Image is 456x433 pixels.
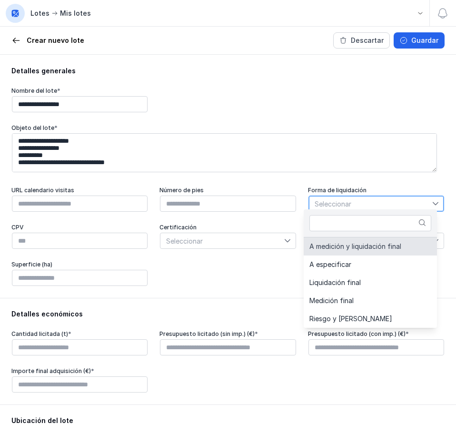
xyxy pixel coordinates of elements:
[308,187,445,194] div: Forma de liquidación
[159,224,296,231] div: Certificación
[309,196,432,211] span: Seleccionar
[11,124,445,132] div: Objeto del lote
[30,9,50,18] div: Lotes
[333,32,390,49] button: Descartar
[309,261,351,268] span: A especificar
[394,32,445,49] button: Guardar
[11,187,148,194] div: URL calendario visitas
[411,36,438,45] div: Guardar
[159,330,296,338] div: Presupuesto licitado (sin imp.) (€)
[11,261,148,268] div: Superficie (ha)
[60,9,91,18] div: Mis lotes
[351,36,384,45] div: Descartar
[309,297,354,304] span: Medición final
[309,243,401,250] span: A medición y liquidación final
[160,233,284,248] span: Seleccionar
[304,256,437,274] li: A especificar
[309,279,361,286] span: Liquidación final
[304,237,437,256] li: A medición y liquidación final
[27,36,84,45] div: Crear nuevo lote
[304,310,437,328] li: Riesgo y ventura
[308,330,445,338] div: Presupuesto licitado (con imp.) (€)
[11,224,148,231] div: CPV
[304,292,437,310] li: Medición final
[11,416,445,425] div: Ubicación del lote
[11,309,445,319] div: Detalles económicos
[159,187,296,194] div: Número de pies
[11,66,445,76] div: Detalles generales
[11,330,148,338] div: Cantidad licitada (t)
[11,87,148,95] div: Nombre del lote
[11,367,148,375] div: Importe final adquisición (€)
[309,315,392,322] span: Riesgo y [PERSON_NAME]
[304,274,437,292] li: Liquidación final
